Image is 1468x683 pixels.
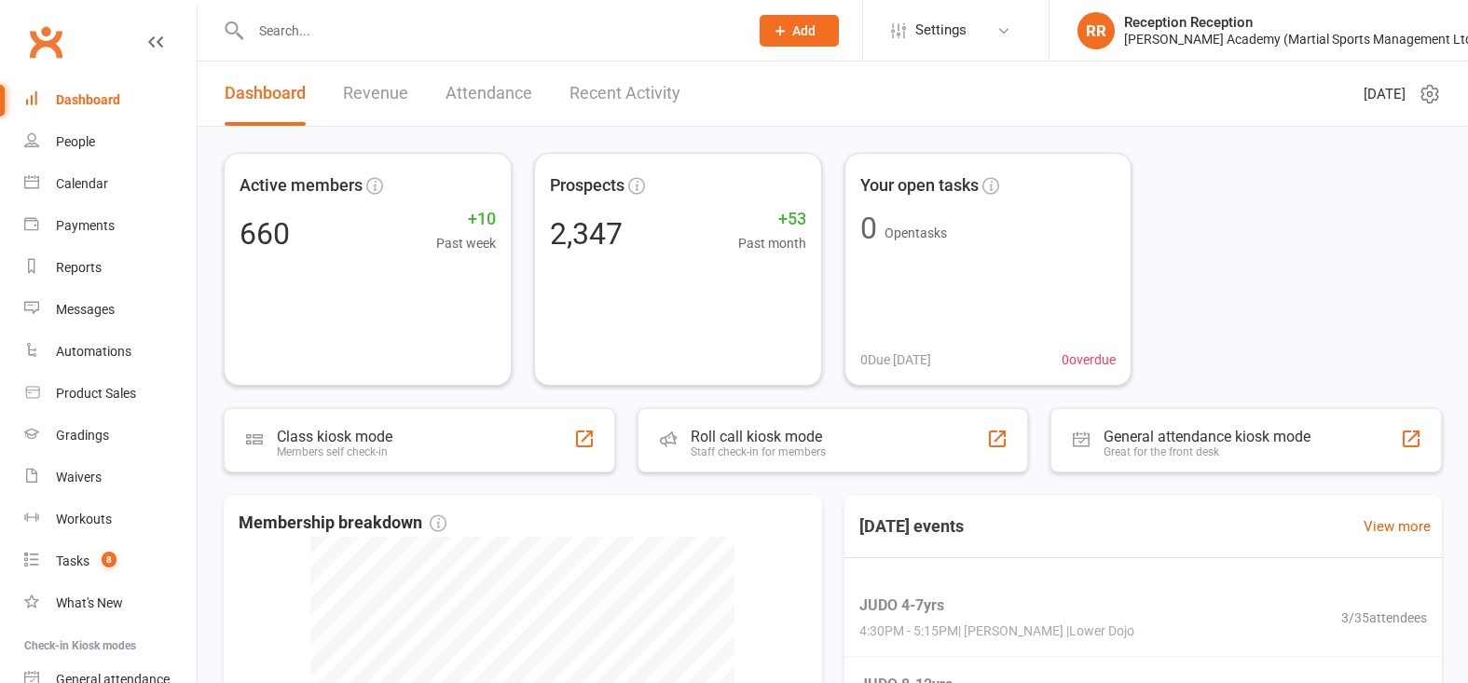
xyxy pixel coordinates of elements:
a: Dashboard [225,61,306,126]
a: Reports [24,247,197,289]
a: Clubworx [22,19,69,65]
div: General attendance kiosk mode [1104,428,1310,445]
div: 2,347 [550,219,623,249]
a: Attendance [446,61,532,126]
div: Tasks [56,553,89,568]
div: Great for the front desk [1104,445,1310,458]
span: 0 overdue [1062,349,1116,370]
a: Recent Activity [569,61,680,126]
div: Payments [56,218,115,233]
a: People [24,121,197,163]
div: 0 [860,213,877,243]
a: Product Sales [24,373,197,415]
span: Add [792,23,816,38]
span: Past month [738,233,806,253]
a: What's New [24,582,197,624]
div: Reports [56,260,102,275]
div: Messages [56,302,115,317]
div: Class kiosk mode [277,428,392,445]
div: Members self check-in [277,445,392,458]
a: Messages [24,289,197,331]
a: Payments [24,205,197,247]
span: Membership breakdown [239,510,446,537]
span: Open tasks [885,225,947,240]
span: 8 [102,552,117,567]
a: Revenue [343,61,408,126]
span: 4:30PM - 5:15PM | [PERSON_NAME] | Lower Dojo [859,621,1134,641]
button: Add [760,15,839,47]
span: Your open tasks [860,172,979,199]
div: Waivers [56,470,102,485]
span: JUDO 4-7yrs [859,593,1134,617]
div: Dashboard [56,92,120,107]
div: RR [1077,12,1115,49]
div: What's New [56,595,123,610]
a: Calendar [24,163,197,205]
span: 3 / 35 attendees [1341,607,1427,627]
a: Waivers [24,457,197,499]
div: Roll call kiosk mode [691,428,826,445]
a: Dashboard [24,79,197,121]
input: Search... [245,18,735,44]
span: [DATE] [1364,83,1406,105]
a: Gradings [24,415,197,457]
span: Past week [436,233,496,253]
span: +10 [436,206,496,233]
span: Active members [240,172,363,199]
span: Settings [915,9,967,51]
div: Calendar [56,176,108,191]
h3: [DATE] events [844,510,979,543]
div: 660 [240,219,290,249]
div: People [56,134,95,149]
a: Automations [24,331,197,373]
div: Gradings [56,428,109,443]
span: Prospects [550,172,624,199]
span: 0 Due [DATE] [860,349,931,370]
span: +53 [738,206,806,233]
a: Workouts [24,499,197,540]
div: Automations [56,344,131,359]
a: Tasks 8 [24,540,197,582]
div: Workouts [56,512,112,526]
a: View more [1364,515,1431,538]
div: Staff check-in for members [691,445,826,458]
div: Product Sales [56,386,136,401]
